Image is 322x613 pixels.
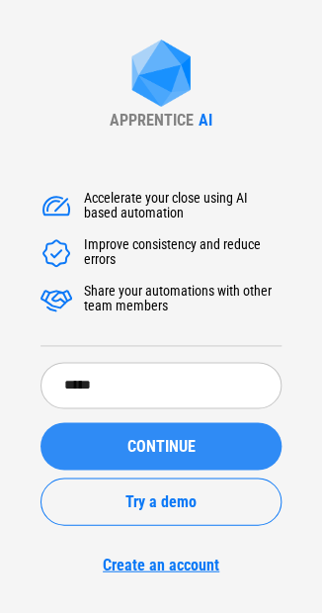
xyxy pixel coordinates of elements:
img: Accelerate [40,284,72,315]
div: Accelerate your close using AI based automation [84,191,282,222]
div: AI [199,111,212,130]
img: Apprentice AI [121,40,201,112]
div: Share your automations with other team members [84,284,282,315]
span: CONTINUE [127,438,196,454]
div: APPRENTICE [110,111,194,130]
img: Accelerate [40,191,72,222]
img: Accelerate [40,237,72,269]
div: Improve consistency and reduce errors [84,237,282,269]
span: Try a demo [125,493,197,509]
a: Create an account [40,555,282,573]
button: CONTINUE [40,422,282,470]
button: Try a demo [40,478,282,525]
